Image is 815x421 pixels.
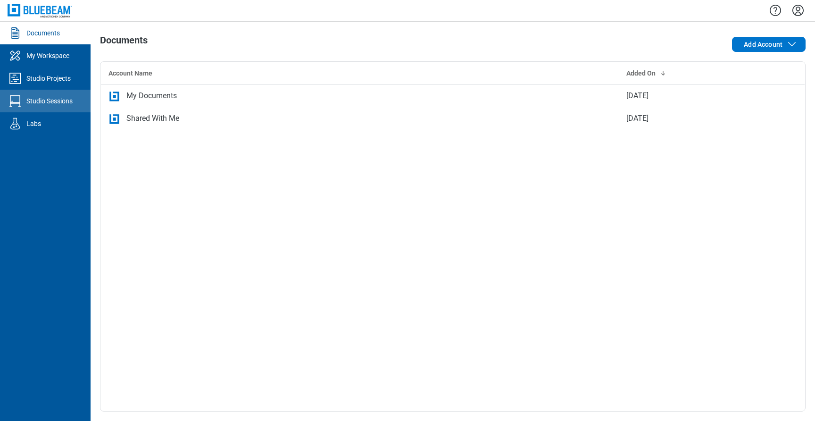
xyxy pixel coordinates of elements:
div: My Workspace [26,51,69,60]
svg: My Workspace [8,48,23,63]
span: Add Account [744,40,782,49]
img: Bluebeam, Inc. [8,4,72,17]
div: Added On [626,68,752,78]
button: Add Account [732,37,806,52]
svg: Labs [8,116,23,131]
div: Account Name [108,68,611,78]
div: Studio Projects [26,74,71,83]
h1: Documents [100,35,148,50]
div: My Documents [126,90,177,101]
td: [DATE] [619,107,760,130]
div: Documents [26,28,60,38]
div: Labs [26,119,41,128]
div: Studio Sessions [26,96,73,106]
td: [DATE] [619,84,760,107]
button: Settings [790,2,806,18]
div: Shared With Me [126,113,179,124]
svg: Studio Sessions [8,93,23,109]
svg: Studio Projects [8,71,23,86]
svg: Documents [8,25,23,41]
table: bb-data-table [100,62,805,130]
